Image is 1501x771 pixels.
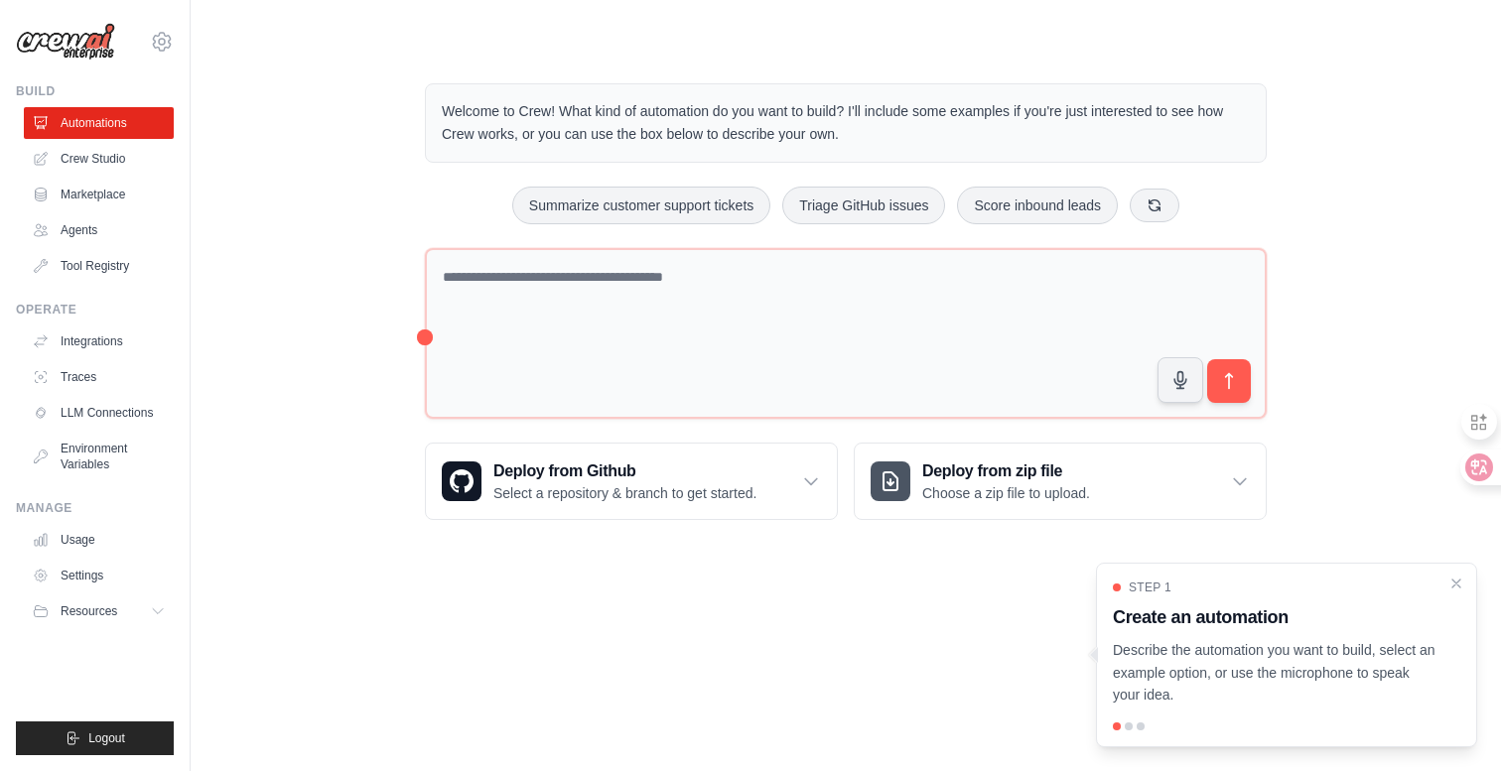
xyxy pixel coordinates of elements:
p: Describe the automation you want to build, select an example option, or use the microphone to spe... [1113,639,1436,707]
a: Agents [24,214,174,246]
a: Crew Studio [24,143,174,175]
img: Logo [16,23,115,61]
div: Build [16,83,174,99]
p: Choose a zip file to upload. [922,483,1090,503]
div: Manage [16,500,174,516]
a: Automations [24,107,174,139]
h3: Deploy from zip file [922,459,1090,483]
a: Traces [24,361,174,393]
button: Logout [16,721,174,755]
button: Summarize customer support tickets [512,187,770,224]
button: Triage GitHub issues [782,187,945,224]
button: Close walkthrough [1448,576,1464,591]
a: Usage [24,524,174,556]
a: Integrations [24,325,174,357]
p: Welcome to Crew! What kind of automation do you want to build? I'll include some examples if you'... [442,100,1250,146]
a: Tool Registry [24,250,174,282]
a: LLM Connections [24,397,174,429]
a: Environment Variables [24,433,174,480]
h3: Create an automation [1113,603,1436,631]
p: Select a repository & branch to get started. [493,483,756,503]
a: Settings [24,560,174,591]
span: Logout [88,730,125,746]
h3: Deploy from Github [493,459,756,483]
div: Operate [16,302,174,318]
span: Resources [61,603,117,619]
span: Step 1 [1129,579,1171,595]
a: Marketplace [24,179,174,210]
button: Score inbound leads [957,187,1118,224]
button: Resources [24,595,174,627]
